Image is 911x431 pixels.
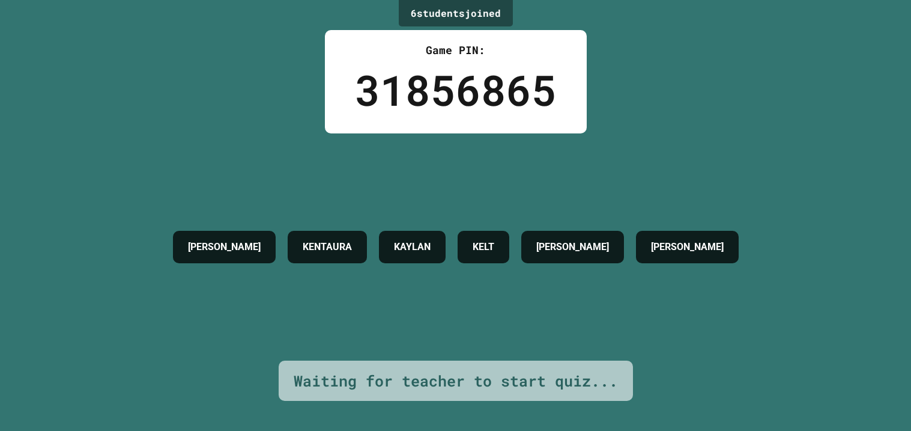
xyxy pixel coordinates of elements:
[303,240,352,254] h4: KENTAURA
[651,240,724,254] h4: [PERSON_NAME]
[188,240,261,254] h4: [PERSON_NAME]
[394,240,431,254] h4: KAYLAN
[355,42,557,58] div: Game PIN:
[473,240,494,254] h4: KELT
[536,240,609,254] h4: [PERSON_NAME]
[294,370,618,393] div: Waiting for teacher to start quiz...
[355,58,557,121] div: 31856865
